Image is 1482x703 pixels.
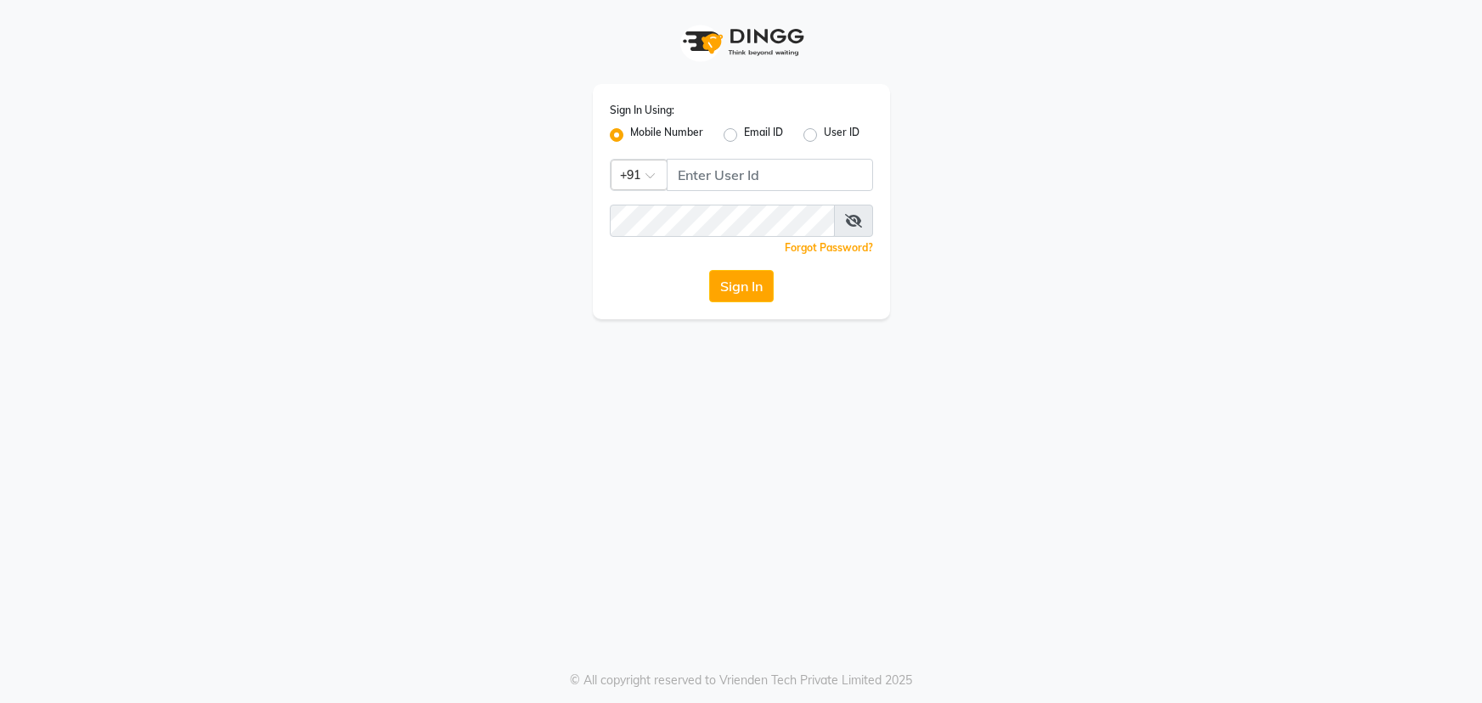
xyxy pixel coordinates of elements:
[744,125,783,145] label: Email ID
[673,17,809,67] img: logo1.svg
[610,103,674,118] label: Sign In Using:
[785,241,873,254] a: Forgot Password?
[610,205,835,237] input: Username
[824,125,859,145] label: User ID
[667,159,873,191] input: Username
[709,270,774,302] button: Sign In
[630,125,703,145] label: Mobile Number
